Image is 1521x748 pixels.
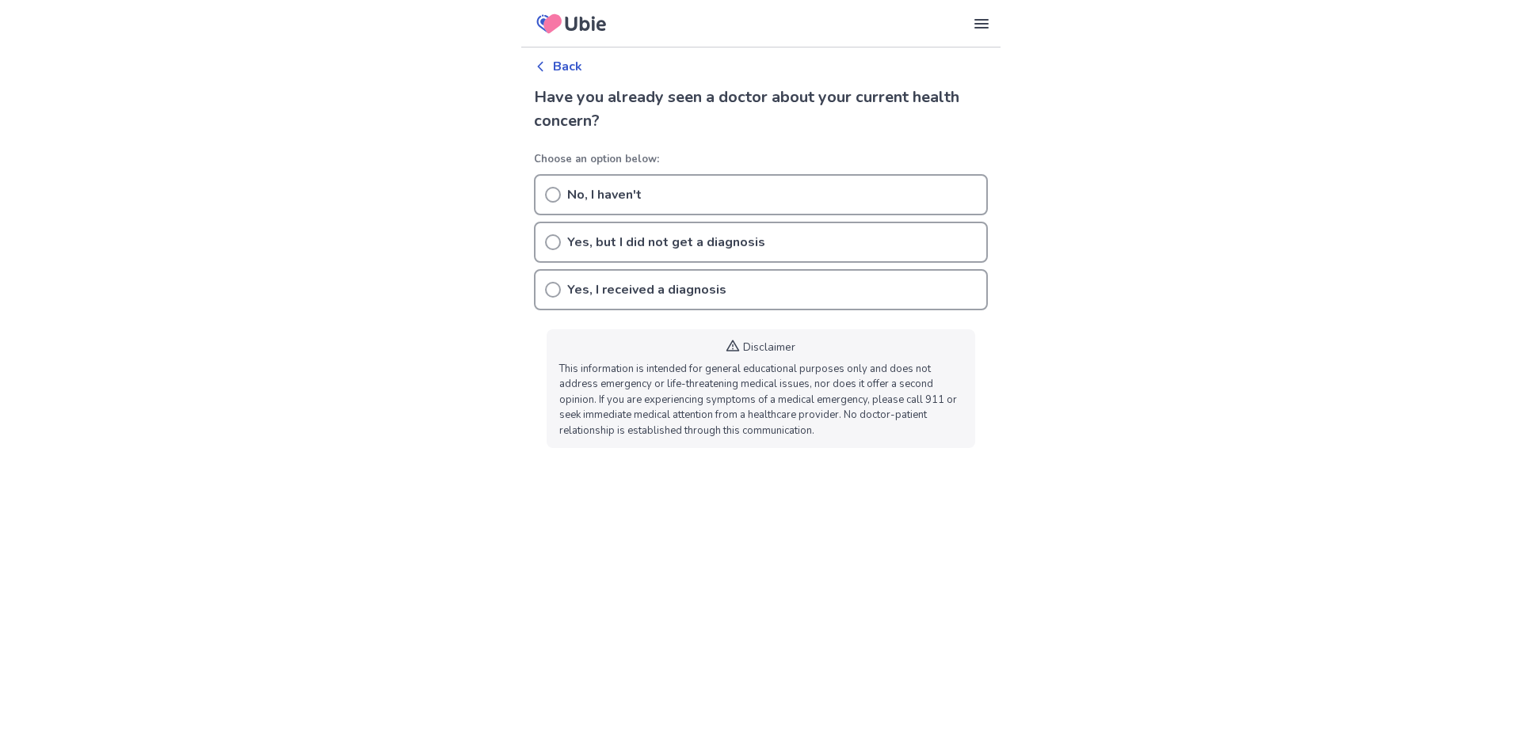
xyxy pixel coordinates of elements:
p: This information is intended for general educational purposes only and does not address emergency... [559,362,963,439]
p: Choose an option below: [534,152,988,168]
h2: Have you already seen a doctor about your current health concern? [534,85,988,133]
p: Back [553,57,582,76]
p: Disclaimer [743,339,795,355]
p: Yes, I received a diagnosis [567,280,726,299]
p: No, I haven't [567,185,642,204]
p: Yes, but I did not get a diagnosis [567,233,765,252]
